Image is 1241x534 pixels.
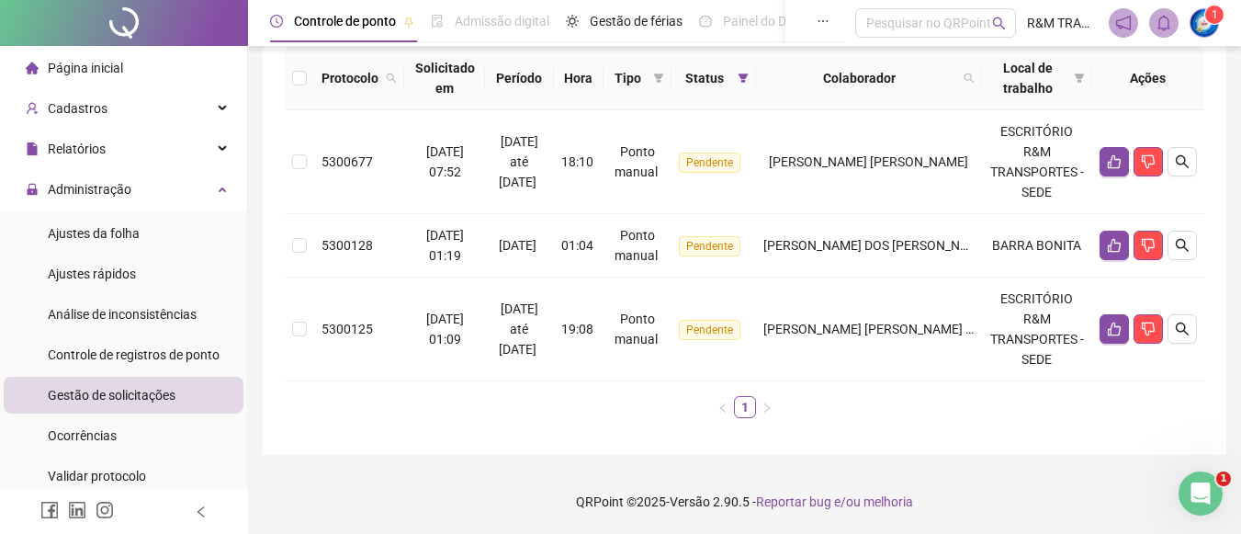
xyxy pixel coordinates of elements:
[1175,238,1190,253] span: search
[26,142,39,155] span: file
[1070,54,1089,102] span: filter
[615,144,658,179] span: Ponto manual
[756,396,778,418] button: right
[717,403,728,414] span: left
[195,506,208,518] span: left
[26,62,39,74] span: home
[48,428,117,443] span: Ocorrências
[649,64,668,92] span: filter
[762,403,773,414] span: right
[403,17,414,28] span: pushpin
[734,396,756,418] li: 1
[322,154,373,169] span: 5300677
[561,238,593,253] span: 01:04
[735,397,755,417] a: 1
[96,501,114,519] span: instagram
[322,238,373,253] span: 5300128
[48,61,123,75] span: Página inicial
[1212,8,1218,21] span: 1
[712,396,734,418] li: Página anterior
[1141,154,1156,169] span: dislike
[561,322,593,336] span: 19:08
[48,226,140,241] span: Ajustes da folha
[294,14,396,28] span: Controle de ponto
[982,278,1092,381] td: ESCRITÓRIO R&M TRANSPORTES - SEDE
[322,68,378,88] span: Protocolo
[386,73,397,84] span: search
[992,17,1006,30] span: search
[48,182,131,197] span: Administração
[566,15,579,28] span: sun
[679,153,740,173] span: Pendente
[1175,322,1190,336] span: search
[756,494,913,509] span: Reportar bug e/ou melhoria
[68,501,86,519] span: linkedin
[499,301,538,357] span: [DATE] até [DATE]
[1175,154,1190,169] span: search
[26,183,39,196] span: lock
[615,228,658,263] span: Ponto manual
[982,110,1092,214] td: ESCRITÓRIO R&M TRANSPORTES - SEDE
[48,469,146,483] span: Validar protocolo
[1205,6,1224,24] sup: Atualize o seu contato no menu Meus Dados
[964,73,975,84] span: search
[48,267,136,281] span: Ajustes rápidos
[982,214,1092,278] td: BARRA BONITA
[723,14,795,28] span: Painel do DP
[1074,73,1085,84] span: filter
[1216,472,1231,486] span: 1
[499,134,538,189] span: [DATE] até [DATE]
[554,47,604,110] th: Hora
[763,238,990,253] span: [PERSON_NAME] DOS [PERSON_NAME]
[270,15,283,28] span: clock-circle
[48,142,106,156] span: Relatórios
[769,154,968,169] span: [PERSON_NAME] [PERSON_NAME]
[40,501,59,519] span: facebook
[611,68,647,88] span: Tipo
[48,101,107,116] span: Cadastros
[679,68,730,88] span: Status
[48,388,175,403] span: Gestão de solicitações
[960,64,978,92] span: search
[817,15,829,28] span: ellipsis
[248,470,1241,534] footer: QRPoint © 2025 - 2.90.5 -
[615,312,658,347] span: Ponto manual
[455,14,549,28] span: Admissão digital
[561,154,593,169] span: 18:10
[499,238,536,253] span: [DATE]
[26,102,39,115] span: user-add
[1107,322,1122,336] span: like
[670,494,710,509] span: Versão
[653,73,664,84] span: filter
[1190,9,1218,37] img: 78812
[426,312,464,347] span: [DATE] 01:09
[699,15,712,28] span: dashboard
[763,68,956,88] span: Colaborador
[590,14,683,28] span: Gestão de férias
[712,396,734,418] button: left
[426,228,464,263] span: [DATE] 01:19
[1100,68,1197,88] div: Ações
[485,47,554,110] th: Período
[431,15,444,28] span: file-done
[1107,238,1122,253] span: like
[1179,472,1223,516] iframe: Intercom live chat
[1027,13,1098,33] span: R&M TRANSPORTES
[1115,15,1132,31] span: notification
[48,307,197,322] span: Análise de inconsistências
[679,236,740,256] span: Pendente
[763,322,1064,336] span: [PERSON_NAME] [PERSON_NAME] [PERSON_NAME]
[679,320,740,340] span: Pendente
[1156,15,1172,31] span: bell
[322,322,373,336] span: 5300125
[1141,238,1156,253] span: dislike
[756,396,778,418] li: Próxima página
[382,64,401,92] span: search
[404,47,485,110] th: Solicitado em
[1141,322,1156,336] span: dislike
[734,64,752,92] span: filter
[48,347,220,362] span: Controle de registros de ponto
[738,73,749,84] span: filter
[426,144,464,179] span: [DATE] 07:52
[1107,154,1122,169] span: like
